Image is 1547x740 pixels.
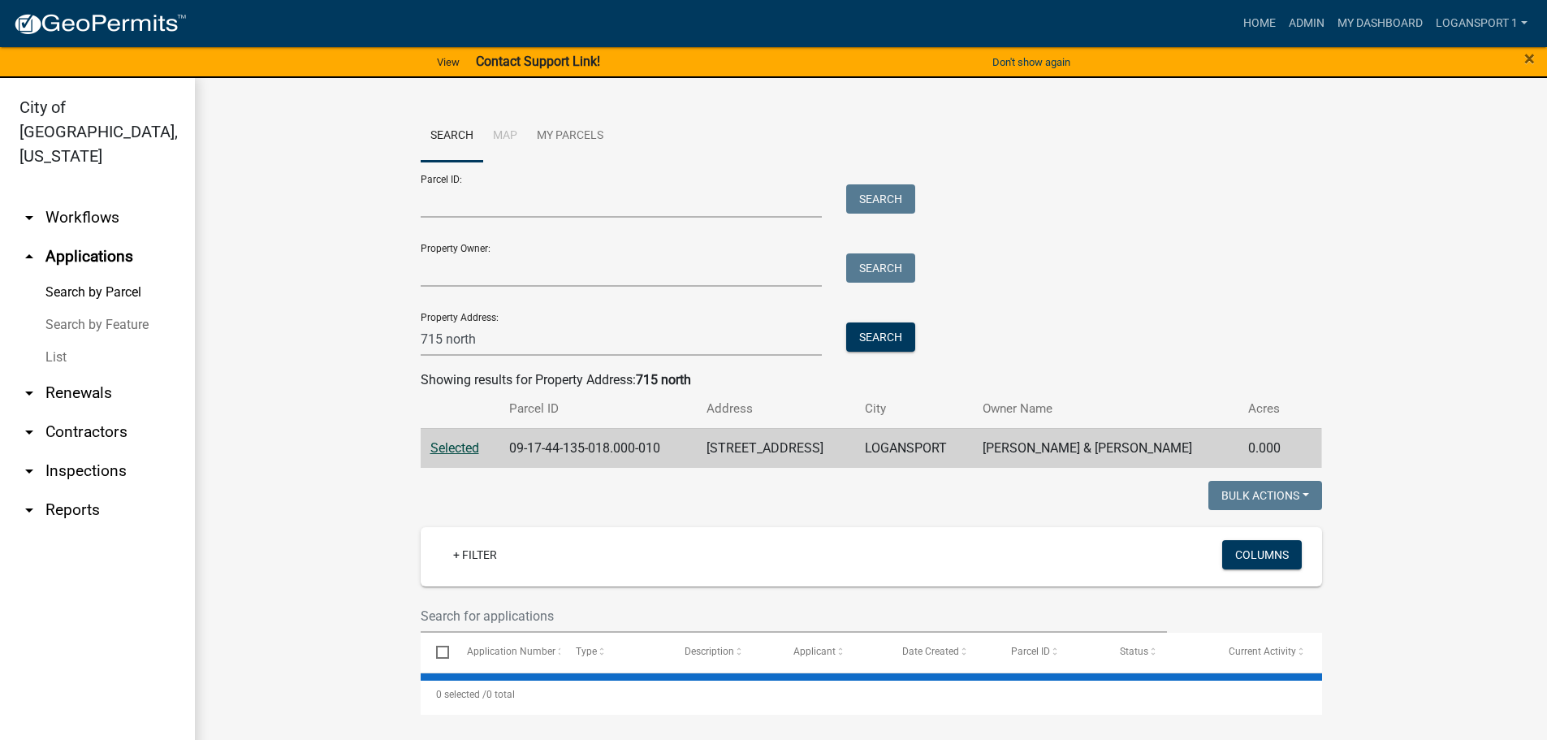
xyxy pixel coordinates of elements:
[436,689,486,700] span: 0 selected /
[1429,8,1534,39] a: Logansport 1
[430,49,466,76] a: View
[499,390,698,428] th: Parcel ID
[19,422,39,442] i: arrow_drop_down
[1238,428,1299,468] td: 0.000
[1104,633,1213,672] datatable-header-cell: Status
[1011,646,1050,657] span: Parcel ID
[467,646,555,657] span: Application Number
[778,633,887,672] datatable-header-cell: Applicant
[973,428,1238,468] td: [PERSON_NAME] & [PERSON_NAME]
[1524,47,1535,70] span: ×
[697,390,855,428] th: Address
[1222,540,1302,569] button: Columns
[1208,481,1322,510] button: Bulk Actions
[421,674,1322,715] div: 0 total
[421,370,1322,390] div: Showing results for Property Address:
[697,428,855,468] td: [STREET_ADDRESS]
[19,500,39,520] i: arrow_drop_down
[560,633,669,672] datatable-header-cell: Type
[1229,646,1296,657] span: Current Activity
[476,54,600,69] strong: Contact Support Link!
[846,184,915,214] button: Search
[1331,8,1429,39] a: My Dashboard
[19,461,39,481] i: arrow_drop_down
[846,253,915,283] button: Search
[685,646,734,657] span: Description
[1238,390,1299,428] th: Acres
[19,208,39,227] i: arrow_drop_down
[1120,646,1148,657] span: Status
[1524,49,1535,68] button: Close
[421,110,483,162] a: Search
[986,49,1077,76] button: Don't show again
[19,383,39,403] i: arrow_drop_down
[527,110,613,162] a: My Parcels
[996,633,1104,672] datatable-header-cell: Parcel ID
[1282,8,1331,39] a: Admin
[499,428,698,468] td: 09-17-44-135-018.000-010
[902,646,959,657] span: Date Created
[855,428,973,468] td: LOGANSPORT
[440,540,510,569] a: + Filter
[19,247,39,266] i: arrow_drop_up
[793,646,836,657] span: Applicant
[421,599,1168,633] input: Search for applications
[887,633,996,672] datatable-header-cell: Date Created
[855,390,973,428] th: City
[636,372,691,387] strong: 715 north
[669,633,778,672] datatable-header-cell: Description
[1213,633,1322,672] datatable-header-cell: Current Activity
[430,440,479,456] a: Selected
[576,646,597,657] span: Type
[1237,8,1282,39] a: Home
[452,633,560,672] datatable-header-cell: Application Number
[973,390,1238,428] th: Owner Name
[846,322,915,352] button: Search
[421,633,452,672] datatable-header-cell: Select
